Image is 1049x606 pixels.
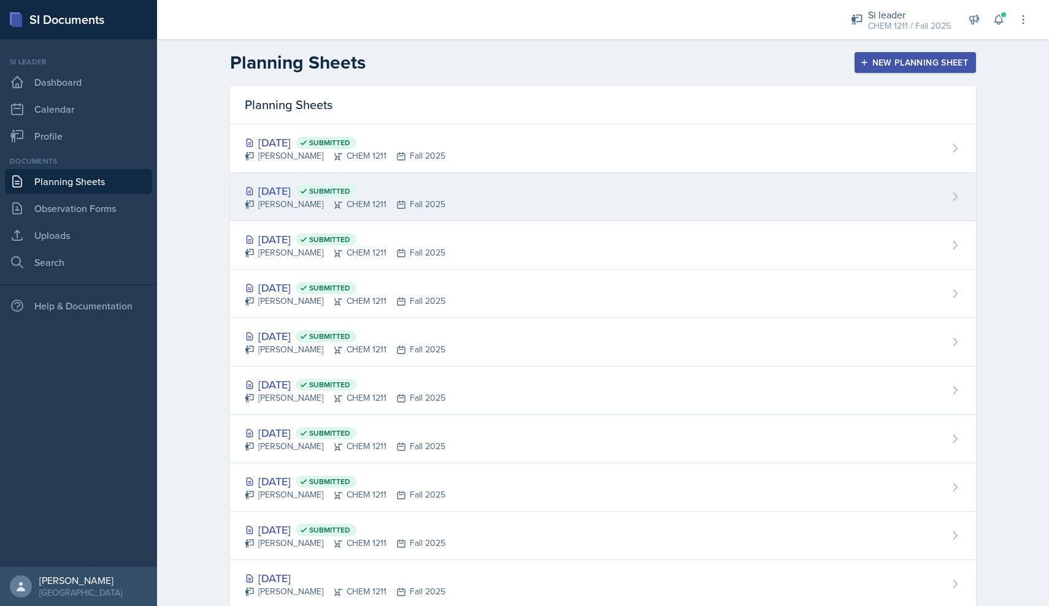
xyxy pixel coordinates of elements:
div: [PERSON_NAME] CHEM 1211 Fall 2025 [245,295,445,308]
a: Observation Forms [5,196,152,221]
div: New Planning Sheet [863,58,968,67]
div: [DATE] [245,473,445,490]
div: [DATE] [245,328,445,344]
div: [PERSON_NAME] CHEM 1211 Fall 2025 [245,440,445,453]
div: Planning Sheets [230,86,976,124]
div: CHEM 1211 / Fall 2025 [868,20,951,32]
button: New Planning Sheet [855,52,976,73]
div: [DATE] [245,521,445,538]
div: [DATE] [245,279,445,296]
span: Submitted [309,428,350,438]
div: [PERSON_NAME] CHEM 1211 Fall 2025 [245,343,445,356]
a: [DATE] Submitted [PERSON_NAME]CHEM 1211Fall 2025 [230,124,976,173]
a: [DATE] Submitted [PERSON_NAME]CHEM 1211Fall 2025 [230,415,976,463]
a: Calendar [5,97,152,121]
a: [DATE] Submitted [PERSON_NAME]CHEM 1211Fall 2025 [230,221,976,270]
a: [DATE] Submitted [PERSON_NAME]CHEM 1211Fall 2025 [230,173,976,221]
div: [GEOGRAPHIC_DATA] [39,586,122,599]
a: [DATE] Submitted [PERSON_NAME]CHEM 1211Fall 2025 [230,512,976,560]
div: [PERSON_NAME] CHEM 1211 Fall 2025 [245,585,445,598]
span: Submitted [309,331,350,341]
div: Help & Documentation [5,294,152,318]
a: Planning Sheets [5,169,152,194]
a: [DATE] Submitted [PERSON_NAME]CHEM 1211Fall 2025 [230,270,976,318]
a: Uploads [5,223,152,248]
div: [PERSON_NAME] CHEM 1211 Fall 2025 [245,246,445,259]
div: [PERSON_NAME] CHEM 1211 Fall 2025 [245,488,445,501]
span: Submitted [309,477,350,487]
span: Submitted [309,186,350,196]
div: Documents [5,156,152,167]
h2: Planning Sheets [230,51,366,74]
a: Search [5,250,152,275]
span: Submitted [309,525,350,535]
div: [DATE] [245,231,445,248]
a: [DATE] Submitted [PERSON_NAME]CHEM 1211Fall 2025 [230,463,976,512]
div: [PERSON_NAME] CHEM 1211 Fall 2025 [245,150,445,162]
span: Submitted [309,235,350,244]
span: Submitted [309,283,350,293]
a: [DATE] Submitted [PERSON_NAME]CHEM 1211Fall 2025 [230,366,976,415]
div: [DATE] [245,376,445,393]
a: [DATE] Submitted [PERSON_NAME]CHEM 1211Fall 2025 [230,318,976,366]
div: [PERSON_NAME] CHEM 1211 Fall 2025 [245,198,445,211]
div: [PERSON_NAME] CHEM 1211 Fall 2025 [245,392,445,404]
a: Profile [5,124,152,148]
div: [DATE] [245,425,445,441]
div: [DATE] [245,570,445,586]
div: [PERSON_NAME] [39,574,122,586]
a: Dashboard [5,70,152,94]
span: Submitted [309,138,350,148]
div: [DATE] [245,183,445,199]
div: Si leader [5,56,152,67]
span: Submitted [309,380,350,390]
div: [PERSON_NAME] CHEM 1211 Fall 2025 [245,537,445,550]
div: [DATE] [245,134,445,151]
div: Si leader [868,7,951,22]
